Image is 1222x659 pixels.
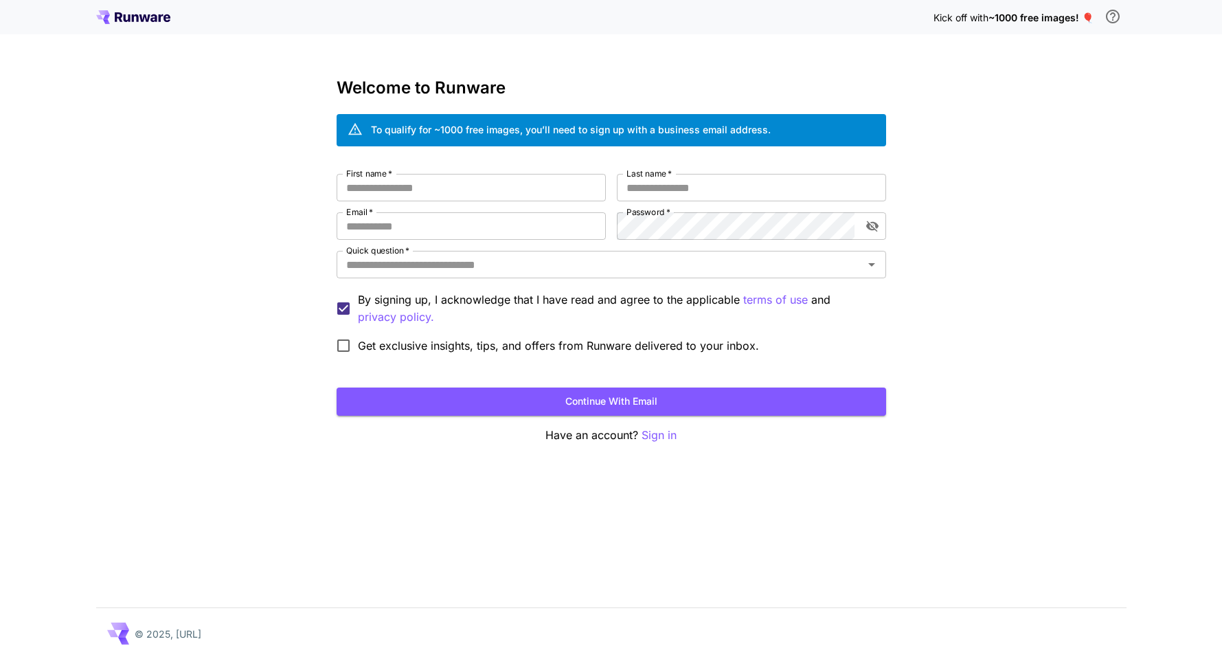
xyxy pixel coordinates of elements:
p: © 2025, [URL] [135,627,201,641]
button: In order to qualify for free credit, you need to sign up with a business email address and click ... [1099,3,1127,30]
button: By signing up, I acknowledge that I have read and agree to the applicable and privacy policy. [743,291,808,309]
label: Email [346,206,373,218]
button: Open [862,255,881,274]
p: Have an account? [337,427,886,444]
label: Last name [626,168,672,179]
label: First name [346,168,392,179]
label: Password [626,206,670,218]
button: Sign in [642,427,677,444]
h3: Welcome to Runware [337,78,886,98]
button: toggle password visibility [860,214,885,238]
label: Quick question [346,245,409,256]
div: To qualify for ~1000 free images, you’ll need to sign up with a business email address. [371,122,771,137]
span: ~1000 free images! 🎈 [988,12,1094,23]
span: Get exclusive insights, tips, and offers from Runware delivered to your inbox. [358,337,759,354]
p: By signing up, I acknowledge that I have read and agree to the applicable and [358,291,875,326]
span: Kick off with [934,12,988,23]
button: By signing up, I acknowledge that I have read and agree to the applicable terms of use and [358,309,434,326]
p: terms of use [743,291,808,309]
p: privacy policy. [358,309,434,326]
button: Continue with email [337,388,886,416]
